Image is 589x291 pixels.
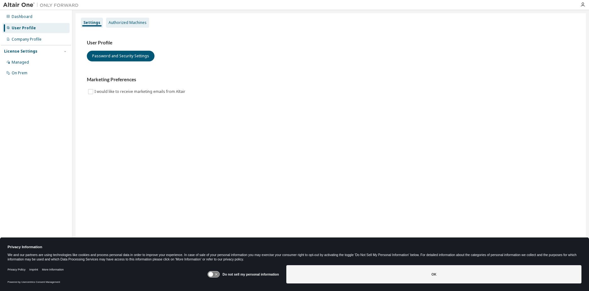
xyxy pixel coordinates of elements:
[87,51,154,61] button: Password and Security Settings
[94,88,187,95] label: I would like to receive marketing emails from Altair
[3,2,82,8] img: Altair One
[12,71,27,76] div: On Prem
[109,20,147,25] div: Authorized Machines
[83,20,100,25] div: Settings
[87,77,575,83] h3: Marketing Preferences
[12,14,32,19] div: Dashboard
[4,49,37,54] div: License Settings
[12,26,36,31] div: User Profile
[87,40,575,46] h3: User Profile
[12,60,29,65] div: Managed
[12,37,42,42] div: Company Profile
